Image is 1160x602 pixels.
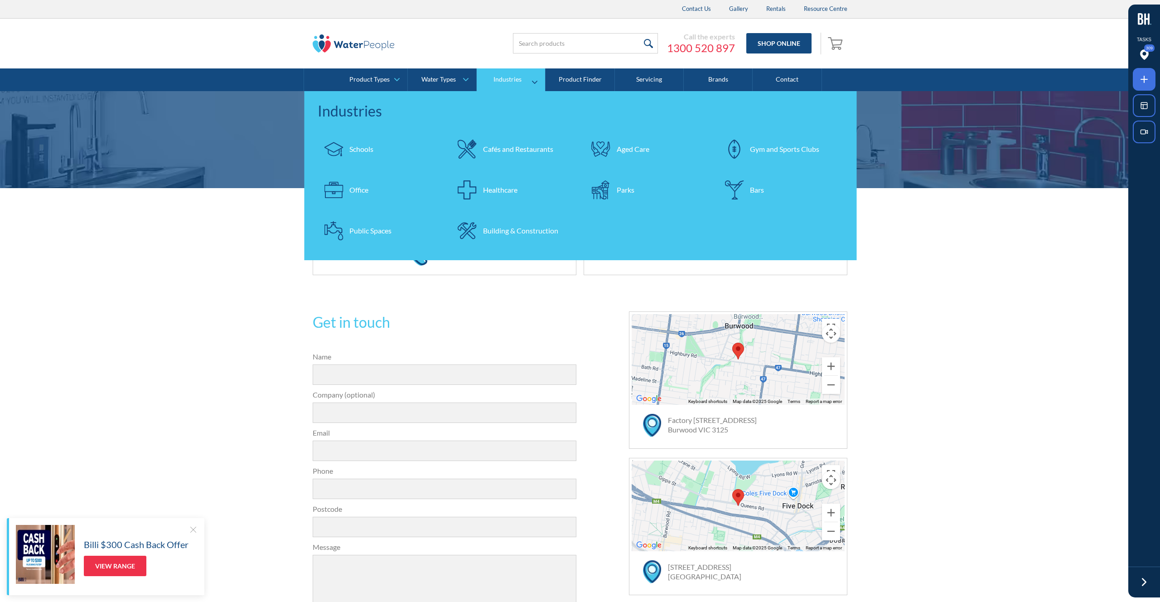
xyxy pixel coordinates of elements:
button: Toggle fullscreen view [822,319,840,337]
a: Report a map error [806,399,842,404]
div: Gym and Sports Clubs [750,144,819,155]
img: map marker icon [643,414,661,437]
label: Phone [313,466,576,476]
a: Open this area in Google Maps (opens a new window) [634,393,664,405]
a: Aged Care [585,133,710,165]
a: Water Types [408,68,476,91]
h5: Billi $300 Cash Back Offer [84,538,188,551]
img: map marker icon [643,560,661,583]
div: Industries [318,100,843,122]
div: Industries [493,76,522,83]
div: Water Types [421,76,456,83]
div: Building & Construction [483,225,558,236]
button: Map camera controls [822,325,840,343]
a: Gym and Sports Clubs [718,133,843,165]
label: Name [313,351,576,362]
a: Healthcare [451,174,576,206]
a: Product Finder [546,68,614,91]
img: The Water People [313,34,394,53]
img: Google [634,393,664,405]
a: Office [318,174,442,206]
input: Search products [513,33,658,53]
div: Aged Care [617,144,649,155]
button: Zoom in [822,357,840,375]
a: Open this area in Google Maps (opens a new window) [634,539,664,551]
button: Keyboard shortcuts [688,398,727,405]
a: Terms (opens in new tab) [788,545,800,550]
a: Shop Online [746,33,812,53]
div: Bars [750,184,764,195]
div: Cafés and Restaurants [483,144,553,155]
label: Postcode [313,504,576,515]
button: Zoom in [822,504,840,522]
a: Factory [STREET_ADDRESS]Burwood VIC 3125 [668,416,757,434]
a: Brands [684,68,753,91]
label: Company (optional) [313,389,576,400]
a: Public Spaces [318,215,442,247]
button: Zoom out [822,522,840,540]
div: Map pin [732,343,744,359]
div: Public Spaces [349,225,391,236]
button: Zoom out [822,376,840,394]
div: Parks [617,184,634,195]
a: Servicing [615,68,684,91]
nav: Industries [304,91,856,260]
button: Keyboard shortcuts [688,545,727,551]
label: Message [313,542,576,553]
img: Billi $300 Cash Back Offer [16,525,75,584]
div: Product Types [349,76,390,83]
a: Building & Construction [451,215,576,247]
a: Terms (opens in new tab) [788,399,800,404]
a: Industries [477,68,545,91]
div: Schools [349,144,373,155]
a: Product Types [338,68,407,91]
div: Healthcare [483,184,517,195]
button: Map camera controls [822,471,840,489]
img: Google [634,539,664,551]
button: Toggle fullscreen view [822,465,840,483]
a: Open empty cart [826,33,847,54]
a: 1300 520 897 [667,41,735,55]
a: [STREET_ADDRESS][GEOGRAPHIC_DATA] [668,563,741,581]
div: Call the experts [667,32,735,41]
span: Map data ©2025 Google [733,399,782,404]
a: View Range [84,556,146,576]
a: Bars [718,174,843,206]
h2: Get in touch [313,311,576,333]
img: shopping cart [828,36,845,50]
a: Cafés and Restaurants [451,133,576,165]
a: Schools [318,133,442,165]
div: Map pin [732,489,744,506]
a: Report a map error [806,545,842,550]
div: Office [349,184,368,195]
a: Contact [753,68,822,91]
label: Email [313,427,576,438]
span: Map data ©2025 Google [733,545,782,550]
a: Parks [585,174,710,206]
